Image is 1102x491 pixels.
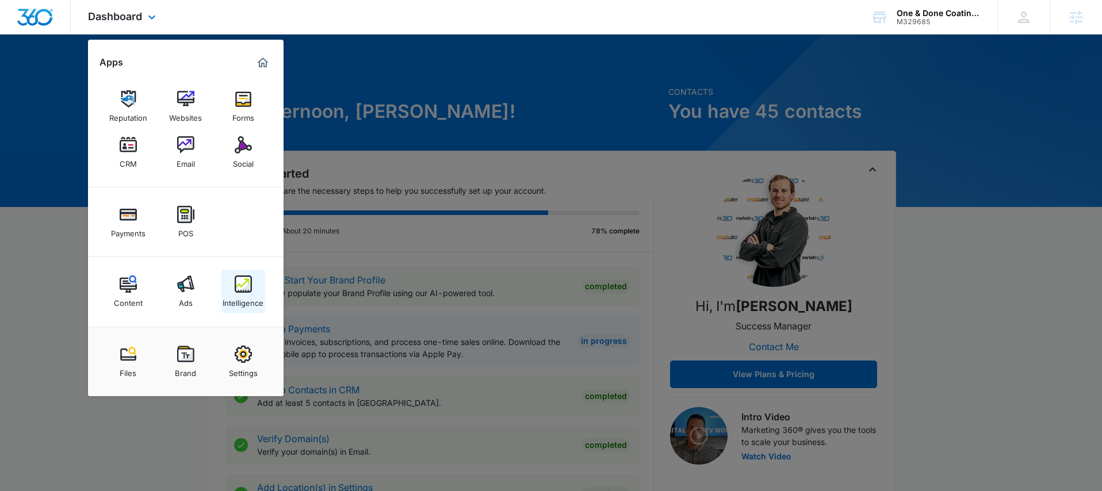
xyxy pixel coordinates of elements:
a: Brand [164,340,208,383]
a: Intelligence [221,270,265,313]
a: Reputation [106,85,150,128]
h2: Apps [100,57,123,68]
div: POS [178,223,193,238]
div: Content [114,293,143,308]
div: Email [177,154,195,168]
a: Email [164,131,208,174]
a: CRM [106,131,150,174]
a: Websites [164,85,208,128]
div: CRM [120,154,137,168]
a: Forms [221,85,265,128]
div: account id [897,18,981,26]
a: Files [106,340,150,383]
div: Forms [232,108,254,122]
a: Social [221,131,265,174]
div: Reputation [109,108,147,122]
div: Intelligence [223,293,263,308]
div: Files [120,363,136,378]
div: Brand [175,363,196,378]
div: Social [233,154,254,168]
div: account name [897,9,981,18]
a: Marketing 360® Dashboard [254,53,272,72]
div: Settings [229,363,258,378]
span: Dashboard [88,10,142,22]
div: Ads [179,293,193,308]
a: POS [164,200,208,244]
div: Payments [111,223,146,238]
a: Settings [221,340,265,383]
div: Websites [169,108,202,122]
a: Ads [164,270,208,313]
a: Payments [106,200,150,244]
a: Content [106,270,150,313]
